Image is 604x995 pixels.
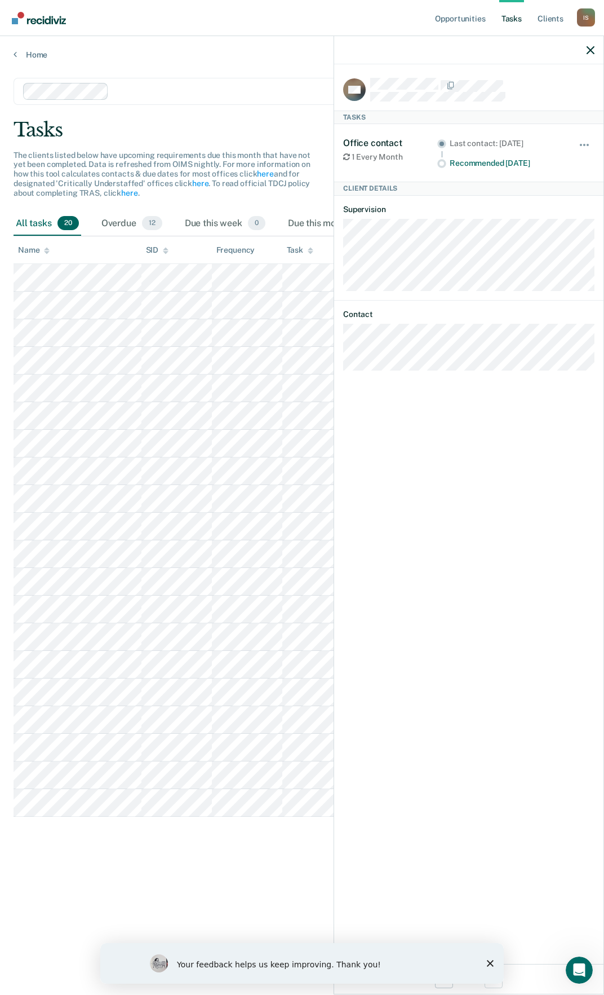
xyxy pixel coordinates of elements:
[12,12,66,24] img: Recidiviz
[450,159,563,168] div: Recommended [DATE]
[566,957,593,984] iframe: Intercom live chat
[334,111,603,124] div: Tasks
[14,212,81,236] div: All tasks
[14,50,590,60] a: Home
[121,188,137,197] a: here
[142,216,162,231] span: 12
[183,212,268,236] div: Due this week
[577,8,595,27] button: Profile dropdown button
[286,212,375,236] div: Due this month
[100,943,504,984] iframe: Survey by Kim from Recidiviz
[343,152,437,162] div: 1 Every Month
[99,212,165,236] div: Overdue
[577,8,595,27] div: I S
[57,216,79,231] span: 20
[334,182,603,195] div: Client Details
[216,245,255,255] div: Frequency
[14,151,310,197] span: The clients listed below have upcoming requirements due this month that have not yet been complet...
[450,139,563,148] div: Last contact: [DATE]
[14,118,590,142] div: Tasks
[287,245,313,255] div: Task
[343,138,437,148] div: Office contact
[343,310,594,319] dt: Contact
[192,179,208,188] a: here
[248,216,265,231] span: 0
[146,245,169,255] div: SID
[343,205,594,214] dt: Supervision
[257,169,273,178] a: here
[18,245,50,255] div: Name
